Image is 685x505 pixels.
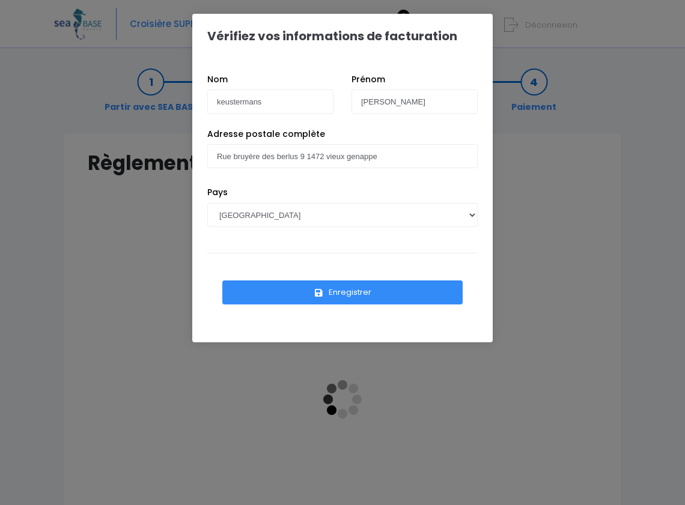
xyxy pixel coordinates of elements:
[207,128,325,141] label: Adresse postale complète
[207,73,228,86] label: Nom
[222,280,463,304] button: Enregistrer
[207,186,228,199] label: Pays
[207,29,457,43] h1: Vérifiez vos informations de facturation
[352,73,385,86] label: Prénom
